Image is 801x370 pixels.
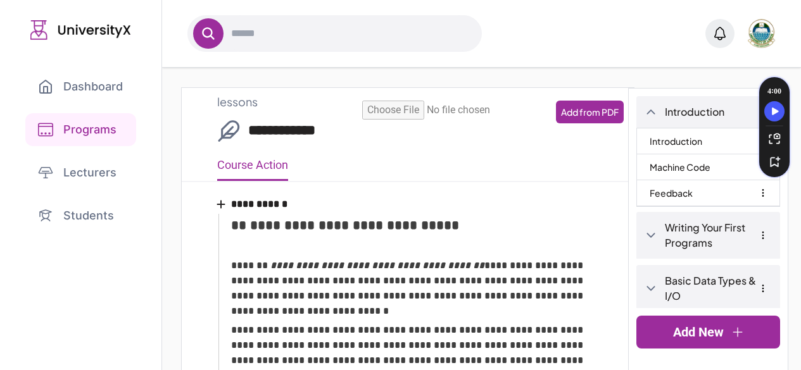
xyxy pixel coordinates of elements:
a: Students [25,199,136,232]
p: lessons [217,93,598,111]
a: Writing Your First Programs [665,220,772,250]
a: Lecturers [25,156,136,189]
img: UniversityX [30,20,131,40]
p: Course Action [217,151,288,181]
a: Programs [25,113,136,146]
label: Add from PDF [556,101,624,123]
a: Add New [636,316,780,348]
a: Introduction [665,104,772,120]
a: Feedback [650,180,693,206]
a: Introduction [650,128,702,154]
a: Dashboard [25,70,136,103]
a: Basic Data Types & I/O [665,273,772,304]
a: Machine Code [650,154,710,180]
